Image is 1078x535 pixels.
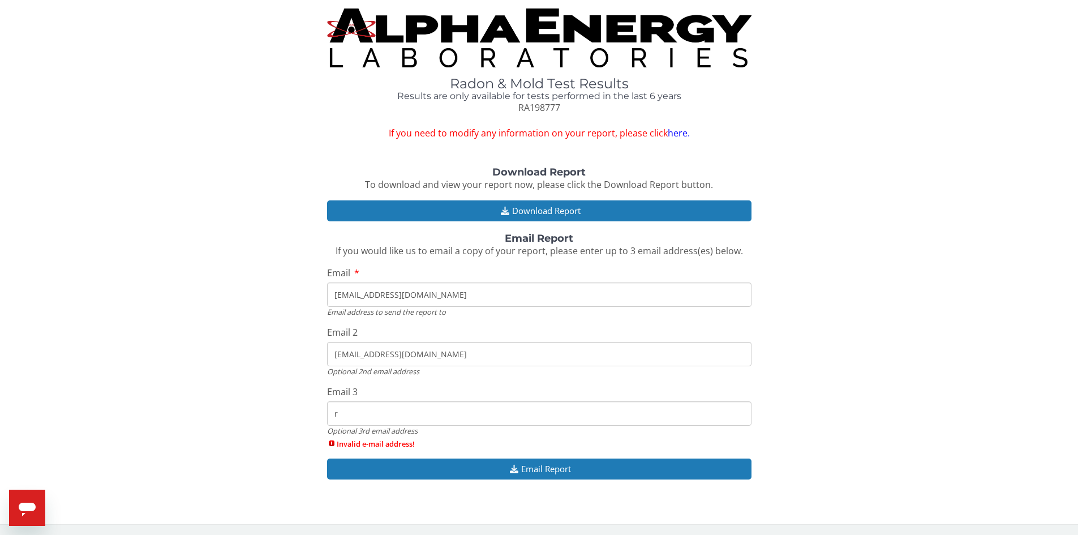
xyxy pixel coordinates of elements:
[327,426,751,436] div: Optional 3rd email address
[505,232,573,245] strong: Email Report
[327,91,751,101] h4: Results are only available for tests performed in the last 6 years
[327,267,350,279] span: Email
[327,127,751,140] span: If you need to modify any information on your report, please click
[365,178,713,191] span: To download and view your report now, please click the Download Report button.
[327,307,751,317] div: Email address to send the report to
[327,459,751,480] button: Email Report
[327,200,751,221] button: Download Report
[9,490,45,526] iframe: Button to launch messaging window
[492,166,586,178] strong: Download Report
[336,245,743,257] span: If you would like us to email a copy of your report, please enter up to 3 email address(es) below.
[327,386,358,398] span: Email 3
[327,439,751,449] span: Invalid e-mail address!
[327,366,751,376] div: Optional 2nd email address
[668,127,690,139] a: here.
[327,326,358,339] span: Email 2
[518,101,560,114] span: RA198777
[327,76,751,91] h1: Radon & Mold Test Results
[327,8,751,67] img: TightCrop.jpg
